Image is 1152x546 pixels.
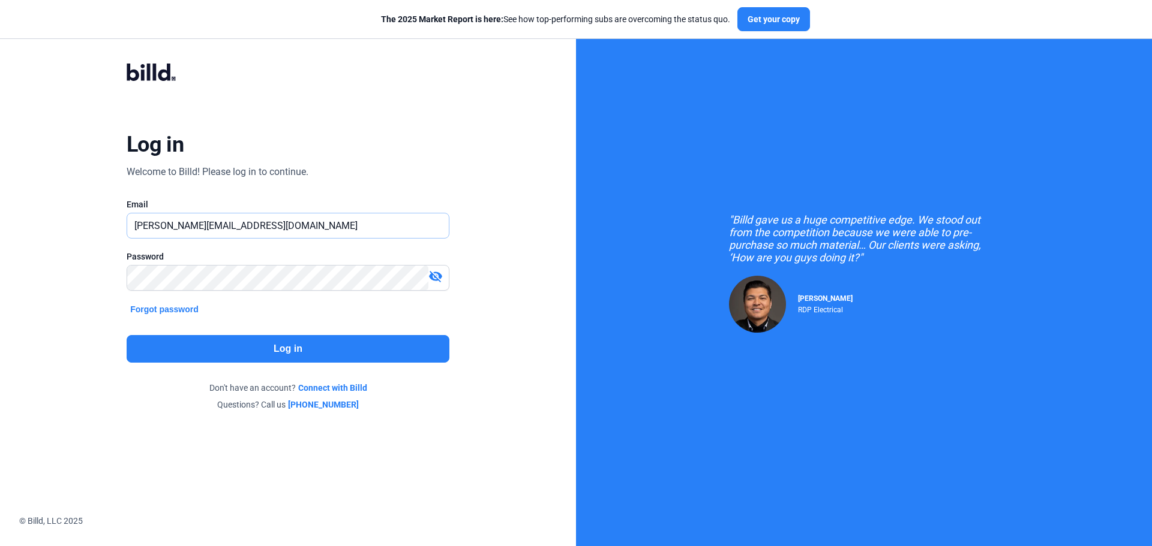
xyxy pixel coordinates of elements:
[127,165,308,179] div: Welcome to Billd! Please log in to continue.
[298,382,367,394] a: Connect with Billd
[127,251,449,263] div: Password
[127,399,449,411] div: Questions? Call us
[737,7,810,31] button: Get your copy
[381,13,730,25] div: See how top-performing subs are overcoming the status quo.
[127,131,184,158] div: Log in
[127,335,449,363] button: Log in
[381,14,503,24] span: The 2025 Market Report is here:
[729,276,786,333] img: Raul Pacheco
[127,303,202,316] button: Forgot password
[288,399,359,411] a: [PHONE_NUMBER]
[127,382,449,394] div: Don't have an account?
[798,294,853,303] span: [PERSON_NAME]
[729,213,999,264] div: "Billd gave us a huge competitive edge. We stood out from the competition because we were able to...
[798,303,853,314] div: RDP Electrical
[428,269,443,283] mat-icon: visibility_off
[127,198,449,210] div: Email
